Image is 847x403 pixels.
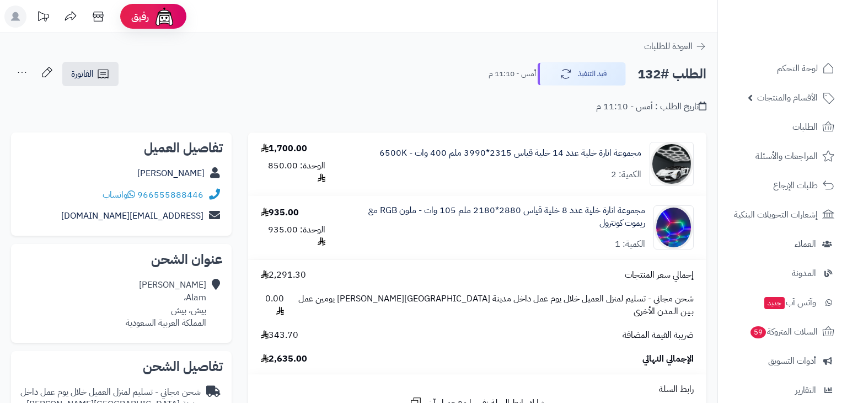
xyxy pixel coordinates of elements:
span: أدوات التسويق [768,353,816,369]
a: 966555888446 [137,188,203,201]
div: رابط السلة [253,383,702,396]
h2: عنوان الشحن [20,253,223,266]
a: المدونة [725,260,840,287]
small: أمس - 11:10 م [489,68,536,79]
a: إشعارات التحويلات البنكية [725,201,840,228]
img: 1756582290-14-90x90.png [650,142,693,186]
span: المراجعات والأسئلة [755,149,818,164]
button: قيد التنفيذ [538,62,626,86]
a: الفاتورة [62,62,119,86]
span: التقارير [795,383,816,398]
div: الكمية: 2 [611,168,641,181]
a: طلبات الإرجاع [725,172,840,199]
a: السلات المتروكة59 [725,319,840,345]
a: واتساب [103,188,135,201]
a: المراجعات والأسئلة [725,143,840,169]
span: 59 [750,326,766,338]
img: logo-2.png [772,28,837,51]
a: [EMAIL_ADDRESS][DOMAIN_NAME] [61,209,203,222]
span: شحن مجاني - تسليم لمنزل العميل خلال يوم عمل داخل مدينة [GEOGRAPHIC_DATA][PERSON_NAME] يومين عمل ب... [295,293,694,318]
span: 2,291.30 [261,269,306,282]
span: طلبات الإرجاع [773,178,818,193]
a: لوحة التحكم [725,55,840,82]
a: مجموعة انارة خلية عدد 14 خلية قياس 2315*3990 ملم 400 وات - 6500K [379,147,641,160]
span: وآتس آب [763,295,816,310]
a: أدوات التسويق [725,348,840,374]
a: العودة للطلبات [644,40,706,53]
div: الكمية: 1 [615,238,645,251]
span: 2,635.00 [261,353,307,365]
span: 343.70 [261,329,298,342]
a: مجموعة انارة خلية عدد 8 خلية قياس 2880*2180 ملم 105 وات - ملون RGB مع ريموت كونترول [351,204,645,230]
div: 1,700.00 [261,142,307,155]
h2: الطلب #132 [637,63,706,86]
img: 1756670102-8-2-rgb-90x90.png [654,205,693,250]
span: السلات المتروكة [749,324,818,340]
div: [PERSON_NAME] Alam، بيش، بيش المملكة العربية السعودية [126,279,206,329]
img: ai-face.png [153,6,175,28]
span: 0.00 [261,293,284,318]
div: تاريخ الطلب : أمس - 11:10 م [596,100,706,113]
div: الوحدة: 935.00 [261,224,325,249]
h2: تفاصيل الشحن [20,360,223,373]
span: رفيق [131,10,149,23]
a: الطلبات [725,114,840,140]
span: ضريبة القيمة المضافة [623,329,694,342]
span: إجمالي سعر المنتجات [625,269,694,282]
div: 935.00 [261,206,299,219]
span: المدونة [792,266,816,281]
div: الوحدة: 850.00 [261,160,325,185]
a: وآتس آبجديد [725,289,840,316]
span: الطلبات [792,119,818,135]
h2: تفاصيل العميل [20,141,223,155]
a: العملاء [725,231,840,257]
span: جديد [764,297,785,309]
a: تحديثات المنصة [29,6,57,30]
span: الفاتورة [71,67,94,81]
span: العودة للطلبات [644,40,693,53]
span: إشعارات التحويلات البنكية [734,207,818,222]
span: الأقسام والمنتجات [757,90,818,105]
a: [PERSON_NAME] [137,167,205,180]
span: العملاء [795,236,816,252]
span: الإجمالي النهائي [642,353,694,365]
span: لوحة التحكم [777,61,818,76]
